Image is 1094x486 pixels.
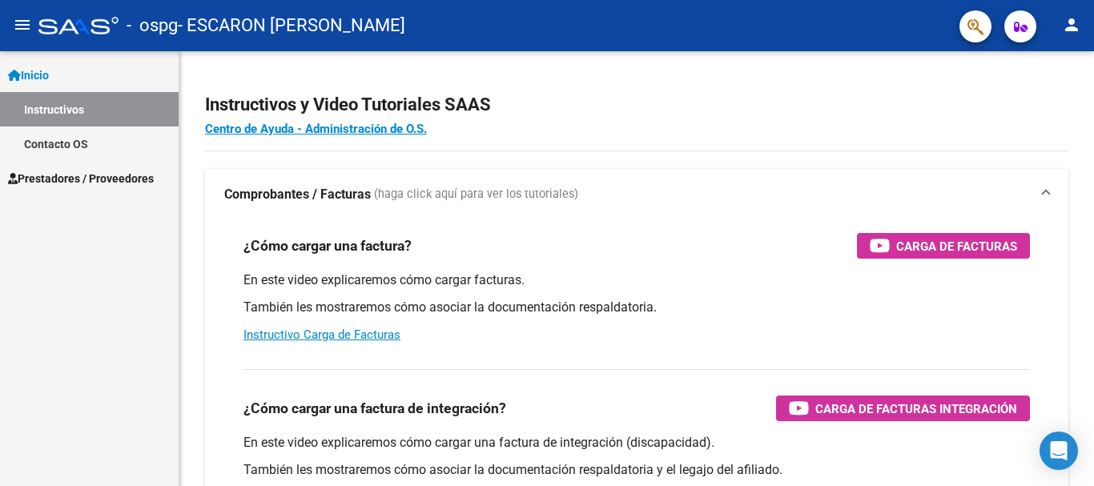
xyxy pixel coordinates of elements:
[127,8,178,43] span: - ospg
[815,399,1017,419] span: Carga de Facturas Integración
[205,169,1068,220] mat-expansion-panel-header: Comprobantes / Facturas (haga click aquí para ver los tutoriales)
[896,236,1017,256] span: Carga de Facturas
[1062,15,1081,34] mat-icon: person
[178,8,405,43] span: - ESCARON [PERSON_NAME]
[205,122,427,136] a: Centro de Ayuda - Administración de O.S.
[8,66,49,84] span: Inicio
[8,170,154,187] span: Prestadores / Proveedores
[243,299,1030,316] p: También les mostraremos cómo asociar la documentación respaldatoria.
[776,396,1030,421] button: Carga de Facturas Integración
[857,233,1030,259] button: Carga de Facturas
[243,271,1030,289] p: En este video explicaremos cómo cargar facturas.
[243,235,412,257] h3: ¿Cómo cargar una factura?
[243,327,400,342] a: Instructivo Carga de Facturas
[374,186,578,203] span: (haga click aquí para ver los tutoriales)
[243,461,1030,479] p: También les mostraremos cómo asociar la documentación respaldatoria y el legajo del afiliado.
[243,434,1030,452] p: En este video explicaremos cómo cargar una factura de integración (discapacidad).
[13,15,32,34] mat-icon: menu
[224,186,371,203] strong: Comprobantes / Facturas
[243,397,506,420] h3: ¿Cómo cargar una factura de integración?
[1040,432,1078,470] div: Open Intercom Messenger
[205,90,1068,120] h2: Instructivos y Video Tutoriales SAAS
